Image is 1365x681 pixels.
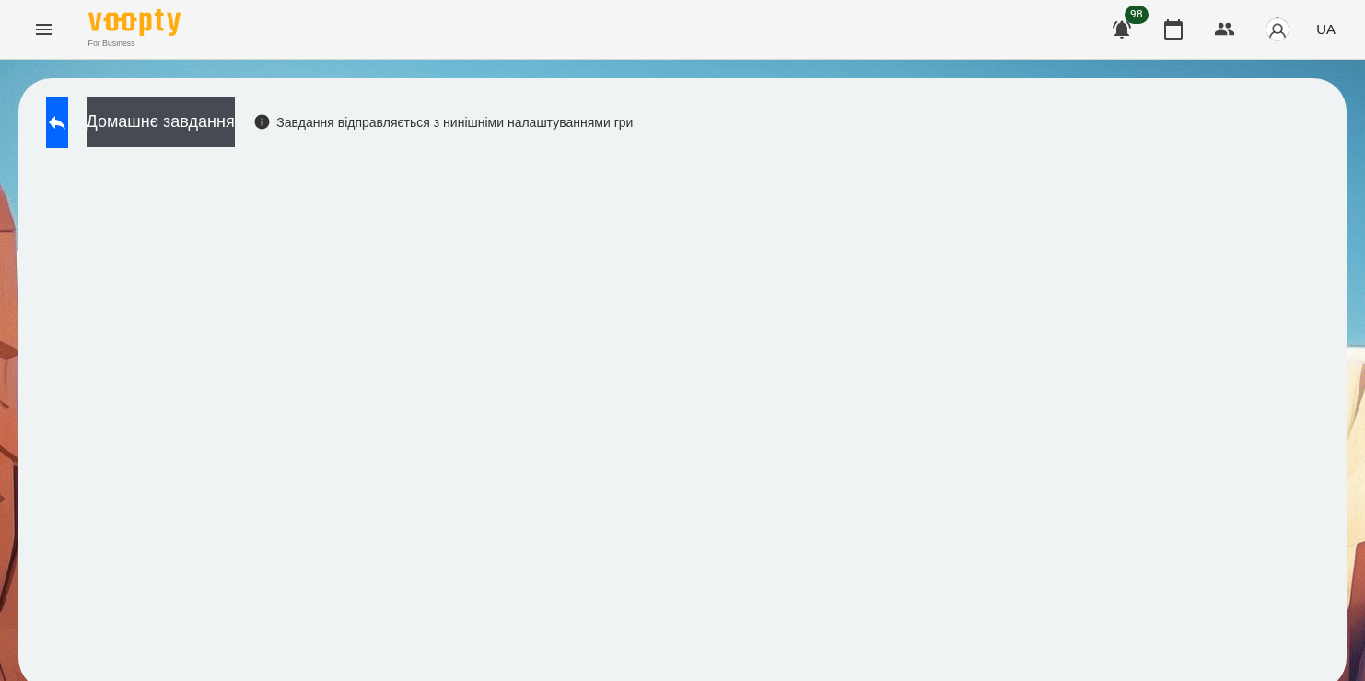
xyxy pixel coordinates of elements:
img: Voopty Logo [88,9,181,36]
span: 98 [1125,6,1149,24]
span: UA [1316,19,1336,39]
span: For Business [88,38,181,50]
button: Домашнє завдання [87,97,235,147]
div: Завдання відправляється з нинішніми налаштуваннями гри [253,113,634,132]
button: UA [1309,12,1343,46]
button: Menu [22,7,66,52]
img: avatar_s.png [1265,17,1290,42]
